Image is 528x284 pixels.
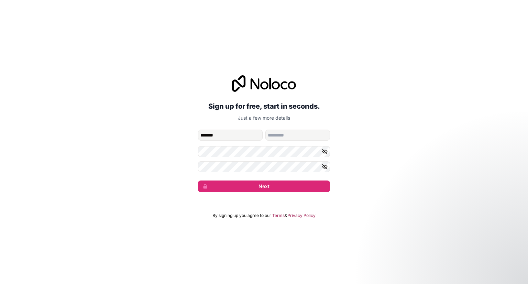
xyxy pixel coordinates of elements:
[390,232,528,281] iframe: Intercom notifications message
[198,181,330,192] button: Next
[272,213,285,218] a: Terms
[287,213,316,218] a: Privacy Policy
[198,161,330,172] input: Confirm password
[198,114,330,121] p: Just a few more details
[212,213,271,218] span: By signing up you agree to our
[198,146,330,157] input: Password
[285,213,287,218] span: &
[198,130,263,141] input: given-name
[265,130,330,141] input: family-name
[198,100,330,112] h2: Sign up for free, start in seconds.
